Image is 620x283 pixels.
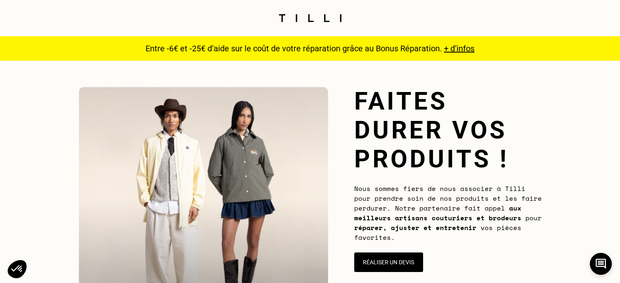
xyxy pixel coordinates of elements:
[444,44,474,53] a: + d’infos
[354,184,542,242] span: Nous sommes fiers de nous associer à Tilli pour prendre soin de nos produits et les faire perdure...
[354,203,521,223] b: aux meilleurs artisans couturiers et brodeurs
[141,44,479,53] p: Entre -6€ et -25€ d’aide sur le coût de votre réparation grâce au Bonus Réparation.
[354,252,423,272] button: Réaliser un devis
[354,87,542,173] h1: Faites durer vos produits !
[354,223,477,233] b: réparer, ajuster et entretenir
[276,14,344,22] img: Logo du service de couturière Tilli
